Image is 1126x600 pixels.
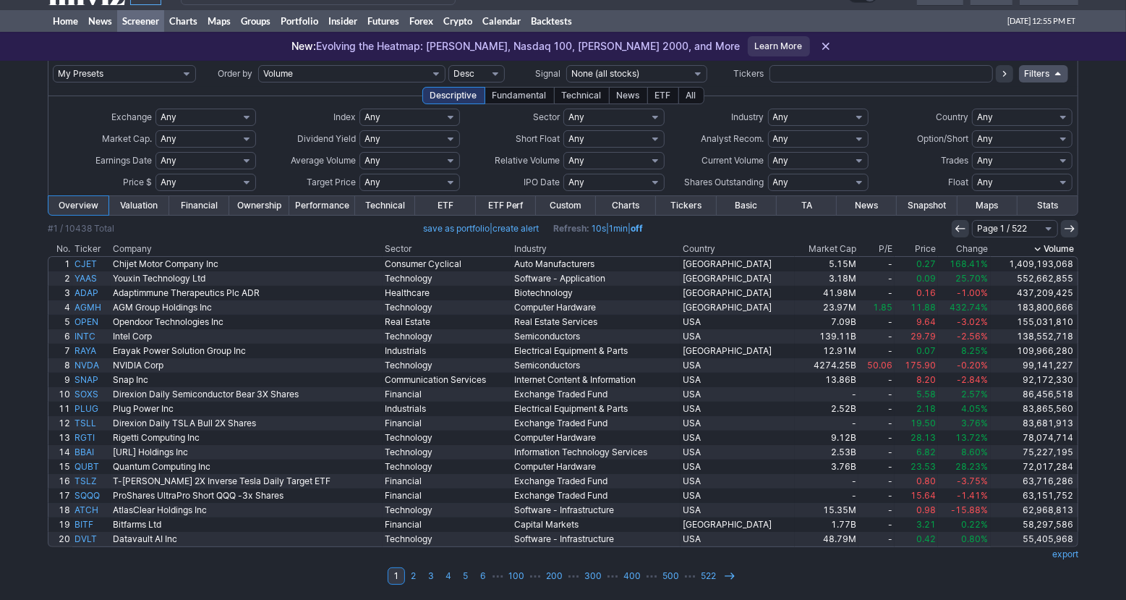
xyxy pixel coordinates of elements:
[512,489,681,503] a: Exchange Traded Fund
[938,387,990,402] a: 2.57%
[895,460,938,474] a: 23.53
[48,300,72,315] a: 4
[355,196,415,215] a: Technical
[916,345,936,356] span: 0.07
[910,418,936,428] span: 19.50
[991,373,1078,387] a: 92,172,330
[991,358,1078,373] a: 99,141,227
[795,373,858,387] a: 13.86B
[681,286,795,300] a: [GEOGRAPHIC_DATA]
[383,489,512,503] a: Financial
[681,271,795,286] a: [GEOGRAPHIC_DATA]
[656,196,716,215] a: Tickers
[383,460,512,474] a: Technology
[777,196,837,215] a: TA
[111,532,383,546] a: Datavault AI Inc
[111,315,383,329] a: Opendoor Technologies Inc
[383,416,512,431] a: Financial
[476,196,536,215] a: ETF Perf
[991,416,1078,431] a: 83,681,913
[910,331,936,342] span: 29.79
[895,416,938,431] a: 19.50
[383,300,512,315] a: Technology
[48,474,72,489] a: 16
[72,431,111,445] a: RGTI
[415,196,475,215] a: ETF
[485,87,555,104] div: Fundamental
[48,460,72,474] a: 15
[905,360,936,371] span: 175.90
[938,315,990,329] a: -3.02%
[795,358,858,373] a: 4274.25B
[938,344,990,358] a: 8.25%
[383,271,512,286] a: Technology
[858,344,895,358] a: -
[962,403,989,414] span: 4.05%
[681,402,795,416] a: USA
[554,87,610,104] div: Technical
[512,373,681,387] a: Internet Content & Information
[910,461,936,472] span: 23.53
[916,476,936,486] span: 0.80
[383,329,512,344] a: Technology
[717,196,777,215] a: Basic
[383,532,512,546] a: Technology
[72,358,111,373] a: NVDA
[957,316,989,327] span: -3.02%
[858,445,895,460] a: -
[938,431,990,445] a: 13.72%
[858,431,895,445] a: -
[289,196,355,215] a: Performance
[858,517,895,532] a: -
[858,329,895,344] a: -
[72,474,111,489] a: TSLZ
[916,389,936,400] span: 5.58
[383,445,512,460] a: Technology
[631,223,643,234] a: off
[681,416,795,431] a: USA
[910,490,936,501] span: 15.64
[48,315,72,329] a: 5
[512,460,681,474] a: Computer Hardware
[938,460,990,474] a: 28.23%
[512,474,681,489] a: Exchange Traded Fund
[916,447,936,457] span: 6.82
[916,403,936,414] span: 2.18
[72,373,111,387] a: SNAP
[916,287,936,298] span: 0.16
[512,402,681,416] a: Electrical Equipment & Parts
[991,329,1078,344] a: 138,552,718
[962,418,989,428] span: 3.76%
[858,387,895,402] a: -
[512,358,681,373] a: Semiconductors
[72,402,111,416] a: PLUG
[795,402,858,416] a: 2.52B
[957,287,989,298] span: -1.00%
[910,432,936,443] span: 28.13
[991,503,1078,517] a: 62,968,813
[938,373,990,387] a: -2.84%
[858,358,895,373] a: 50.06
[512,416,681,431] a: Exchange Traded Fund
[895,329,938,344] a: 29.79
[512,503,681,517] a: Software - Infrastructure
[681,257,795,271] a: [GEOGRAPHIC_DATA]
[72,329,111,344] a: INTC
[991,474,1078,489] a: 63,716,286
[512,315,681,329] a: Real Estate Services
[795,474,858,489] a: -
[681,387,795,402] a: USA
[895,257,938,271] a: 0.27
[957,490,989,501] span: -1.41%
[681,532,795,546] a: USA
[681,329,795,344] a: USA
[383,517,512,532] a: Financial
[962,447,989,457] span: 8.60%
[48,10,83,32] a: Home
[916,504,936,515] span: 0.98
[108,196,169,215] a: Valuation
[48,358,72,373] a: 8
[383,474,512,489] a: Financial
[895,315,938,329] a: 9.64
[938,402,990,416] a: 4.05%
